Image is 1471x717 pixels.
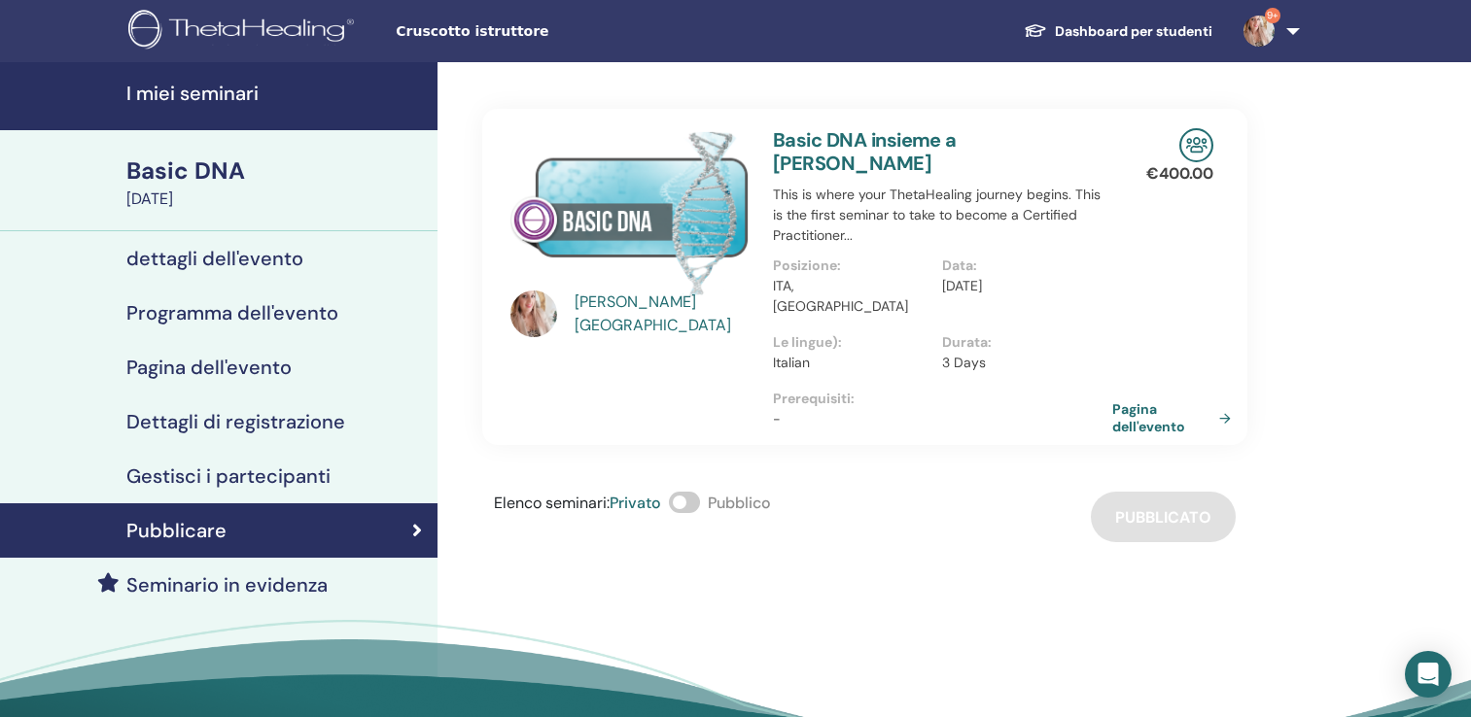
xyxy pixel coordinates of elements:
h4: I miei seminari [126,82,426,105]
p: Posizione : [773,256,930,276]
span: Elenco seminari : [494,493,610,513]
img: In-Person Seminar [1179,128,1213,162]
a: Basic DNA insieme a [PERSON_NAME] [773,127,957,176]
div: Basic DNA [126,154,426,188]
h4: Seminario in evidenza [126,573,328,597]
h4: Pubblicare [126,519,227,542]
img: logo.png [128,10,361,53]
p: - [773,409,1112,429]
a: [PERSON_NAME] [GEOGRAPHIC_DATA] [575,290,754,337]
p: Data : [942,256,1100,276]
h4: dettagli dell'evento [126,247,303,270]
a: Basic DNA[DATE] [115,154,438,211]
p: [DATE] [942,276,1100,296]
p: Italian [773,353,930,373]
p: Le lingue) : [773,332,930,353]
div: Open Intercom Messenger [1405,651,1452,698]
h4: Pagina dell'evento [126,356,292,379]
img: graduation-cap-white.svg [1024,22,1047,39]
img: default.png [510,290,557,337]
div: [DATE] [126,188,426,211]
p: 3 Days [942,353,1100,373]
p: Prerequisiti : [773,389,1112,409]
a: Pagina dell'evento [1112,400,1239,435]
h4: Gestisci i partecipanti [126,464,331,488]
span: Pubblico [708,493,771,513]
span: 9+ [1265,8,1280,23]
span: Privato [610,493,661,513]
img: Basic DNA [510,128,750,296]
p: This is where your ThetaHealing journey begins. This is the first seminar to take to become a Cer... [773,185,1112,246]
p: ITA, [GEOGRAPHIC_DATA] [773,276,930,317]
img: default.png [1243,16,1275,47]
p: € 400.00 [1146,162,1213,186]
h4: Programma dell'evento [126,301,338,324]
p: Durata : [942,332,1100,353]
a: Dashboard per studenti [1008,14,1228,50]
span: Cruscotto istruttore [396,21,687,42]
h4: Dettagli di registrazione [126,410,345,433]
